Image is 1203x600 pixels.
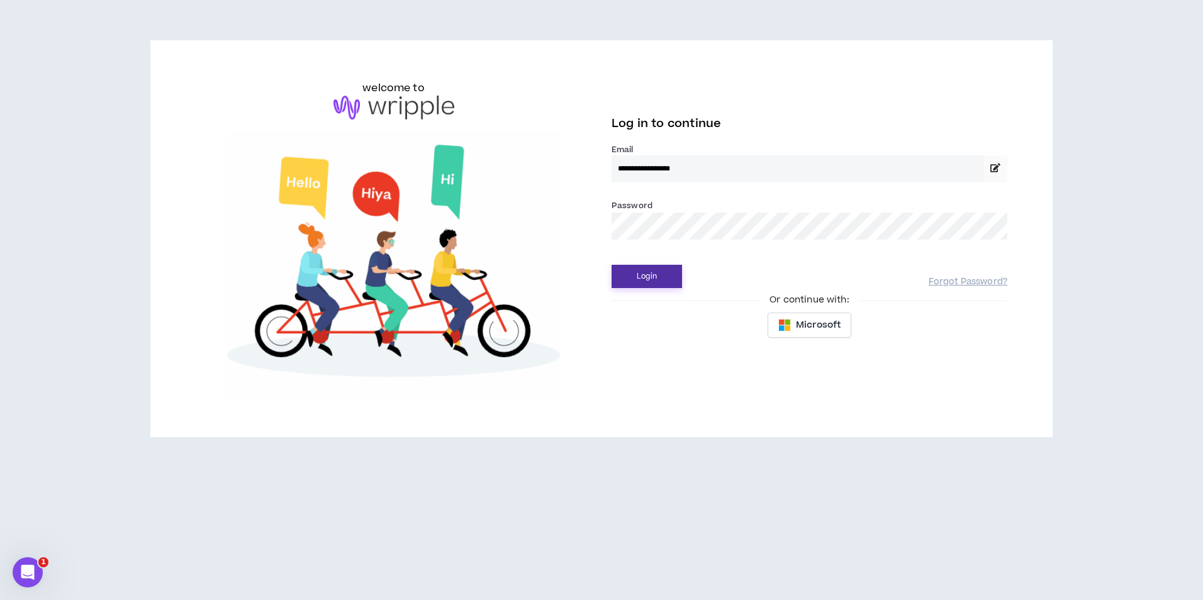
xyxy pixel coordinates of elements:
img: Welcome to Wripple [196,132,591,397]
button: Microsoft [768,313,851,338]
span: 1 [38,557,48,567]
span: Or continue with: [761,293,858,307]
button: Login [612,265,682,288]
label: Password [612,200,652,211]
label: Email [612,144,1007,155]
h6: welcome to [362,81,425,96]
span: Log in to continue [612,116,721,131]
a: Forgot Password? [929,276,1007,288]
iframe: Intercom live chat [13,557,43,587]
span: Microsoft [796,318,841,332]
img: logo-brand.png [333,96,454,119]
